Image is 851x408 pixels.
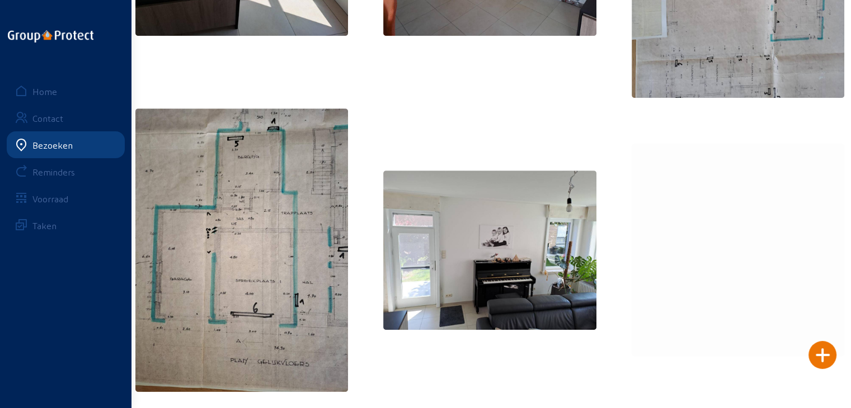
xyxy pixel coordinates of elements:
a: Bezoeken [7,131,125,158]
div: Bezoeken [32,140,73,150]
a: Reminders [7,158,125,185]
img: logo-oneline.png [8,30,93,42]
img: 20250617_102042.jpg [135,108,348,392]
div: Contact [32,113,63,124]
div: Home [32,86,57,97]
img: 20250617_102414.jpg [383,170,596,330]
a: Taken [7,212,125,239]
a: Voorraad [7,185,125,212]
div: Voorraad [32,193,68,204]
div: Reminders [32,167,75,177]
a: Contact [7,105,125,131]
div: Taken [32,220,57,231]
img: image002.jpg [632,144,844,356]
a: Home [7,78,125,105]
